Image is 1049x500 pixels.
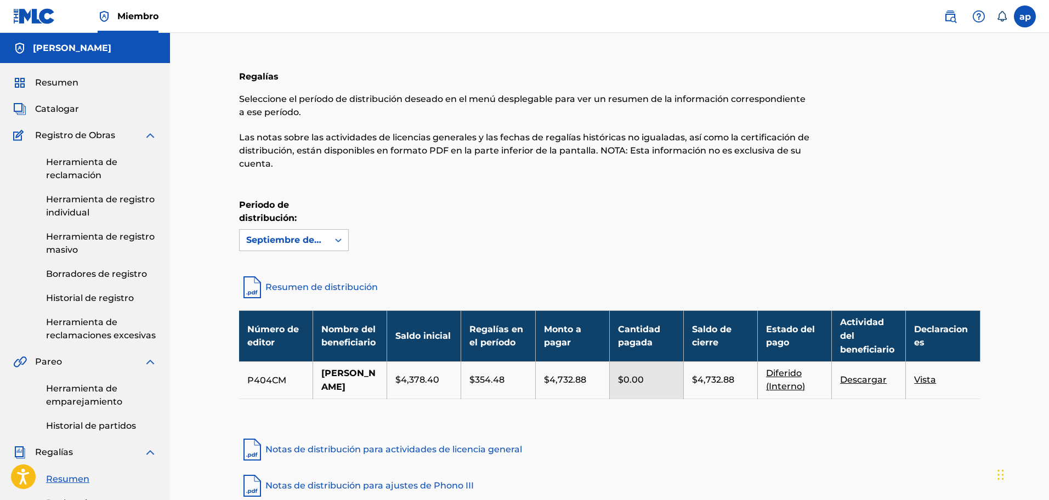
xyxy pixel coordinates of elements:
[321,368,376,392] font: [PERSON_NAME]
[13,8,55,24] img: Logotipo del MLC
[321,324,376,348] font: Nombre del beneficiario
[692,324,732,348] font: Saldo de cierre
[46,383,122,407] font: Herramienta de emparejamiento
[144,446,157,459] img: expandir
[13,76,26,89] img: Resumen
[46,421,136,431] font: Historial de partidos
[994,447,1049,500] iframe: Widget de chat
[33,43,111,53] font: [PERSON_NAME]
[996,11,1007,22] div: Notificaciones
[46,474,89,484] font: Resumen
[35,77,78,88] font: Resumen
[46,268,157,281] a: Borradores de registro
[46,293,134,303] font: Historial de registro
[13,42,26,55] img: Cuentas
[246,235,338,245] font: Septiembre de 2025
[840,317,894,354] font: Actividad del beneficiario
[13,76,78,89] a: ResumenResumen
[46,231,155,255] font: Herramienta de registro masivo
[117,11,158,21] font: Miembro
[469,374,504,385] font: $354.48
[33,42,111,55] h5: Adelaldo Peña González
[968,5,990,27] div: Ayuda
[144,355,157,368] img: expandir
[265,282,378,292] font: Resumen de distribución
[13,103,79,116] a: CatalogarCatalogar
[239,473,980,499] a: Notas de distribución para ajustes de Phono III
[46,230,157,257] a: Herramienta de registro masivo
[13,355,27,368] img: Pareo
[247,324,299,348] font: Número de editor
[972,10,985,23] img: ayuda
[395,331,451,341] font: Saldo inicial
[144,129,157,142] img: expandir
[395,374,439,385] font: $4,378.40
[239,132,809,169] font: Las notas sobre las actividades de licencias generales y las fechas de regalías históricas no igu...
[13,129,27,142] img: Registro de Obras
[239,436,980,463] a: Notas de distribución para actividades de licencia general
[914,374,936,385] font: Vista
[46,193,157,219] a: Herramienta de registro individual
[239,473,265,499] img: pdf
[618,324,660,348] font: Cantidad pagada
[997,458,1004,491] div: Arrastrar
[46,382,157,408] a: Herramienta de emparejamiento
[618,374,644,385] font: $0.00
[939,5,961,27] a: Búsqueda pública
[766,368,805,391] font: Diferido (Interno)
[944,10,957,23] img: buscar
[46,473,157,486] a: Resumen
[544,324,581,348] font: Monto a pagar
[35,356,62,367] font: Pareo
[239,200,297,223] font: Periodo de distribución:
[1014,5,1036,27] div: Menú de usuario
[46,419,157,433] a: Historial de partidos
[544,374,586,385] font: $4,732.88
[13,446,26,459] img: Regalías
[247,375,286,385] font: P404CM
[914,324,968,348] font: Declaraciones
[35,447,73,457] font: Regalías
[46,269,147,279] font: Borradores de registro
[239,94,806,117] font: Seleccione el período de distribución deseado en el menú desplegable para ver un resumen de la in...
[98,10,111,23] img: Titular de los derechos superior
[840,374,887,385] font: Descargar
[46,156,157,182] a: Herramienta de reclamación
[766,324,815,348] font: Estado del pago
[46,157,117,180] font: Herramienta de reclamación
[265,444,522,454] font: Notas de distribución para actividades de licencia general
[239,71,279,82] font: Regalías
[13,103,26,116] img: Catalogar
[692,374,734,385] font: $4,732.88
[46,316,157,342] a: Herramienta de reclamaciones excesivas
[265,480,474,491] font: Notas de distribución para ajustes de Phono III
[46,317,156,340] font: Herramienta de reclamaciones excesivas
[35,104,79,114] font: Catalogar
[840,376,887,384] a: Descargar
[239,274,980,300] a: Resumen de distribución
[1018,329,1049,417] iframe: Centro de recursos
[239,274,265,300] img: resumen-de-distribución-pdf
[46,292,157,305] a: Historial de registro
[469,324,523,348] font: Regalías en el período
[239,436,265,463] img: pdf
[46,194,155,218] font: Herramienta de registro individual
[35,130,115,140] font: Registro de Obras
